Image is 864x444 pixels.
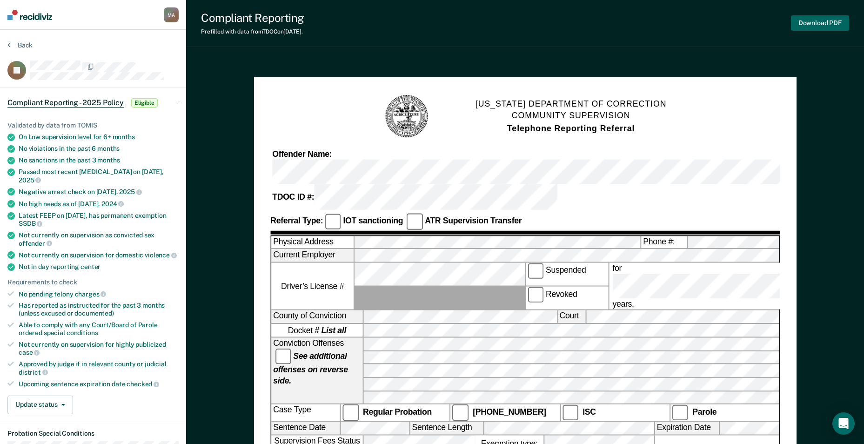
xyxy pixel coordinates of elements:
span: conditions [67,329,98,336]
span: violence [145,251,177,259]
span: center [80,263,100,270]
div: Prefilled with data from TDOC on [DATE] . [201,28,304,35]
div: No high needs as of [DATE], [19,200,179,208]
dt: Probation Special Conditions [7,430,179,437]
h1: [US_STATE] DEPARTMENT OF CORRECTION COMMUNITY SUPERVISION [476,98,667,135]
label: Revoked [526,287,608,310]
div: Passed most recent [MEDICAL_DATA] on [DATE], [19,168,179,184]
button: MA [164,7,179,22]
div: No pending felony [19,290,179,298]
div: Not in day reporting [19,263,179,271]
input: ATR Supervision Transfer [407,214,423,230]
input: Suspended [528,263,544,279]
div: Open Intercom Messenger [832,412,855,435]
input: ISC [562,404,578,421]
div: Case Type [271,404,340,421]
label: Sentence Date [271,422,340,434]
strong: IOT sanctioning [343,216,403,226]
span: case [19,349,40,356]
div: Not currently on supervision as convicted sex [19,231,179,247]
div: Not currently on supervision for highly publicized [19,341,179,357]
input: for years. [612,274,855,299]
img: TN Seal [384,94,429,140]
label: Sentence Length [410,422,483,434]
strong: ATR Supervision Transfer [425,216,522,226]
strong: [PHONE_NUMBER] [473,408,546,417]
div: Validated by data from TOMIS [7,121,179,129]
div: Not currently on supervision for domestic [19,251,179,259]
div: Has reported as instructed for the past 3 months (unless excused or [19,302,179,317]
div: No violations in the past 6 [19,145,179,153]
span: district [19,369,48,376]
strong: ISC [583,408,596,417]
label: Driver’s License # [271,263,354,310]
strong: Offender Name: [272,149,332,159]
span: Docket # [288,325,346,336]
label: County of Conviction [271,311,362,323]
span: SSDB [19,220,42,227]
span: 2024 [101,200,124,208]
div: Conviction Offenses [271,337,362,404]
span: charges [75,290,107,298]
div: No sanctions in the past 3 [19,156,179,164]
div: On Low supervision level for 6+ [19,133,179,141]
strong: Regular Probation [363,408,432,417]
strong: TDOC ID #: [272,193,314,202]
div: M A [164,7,179,22]
span: months [97,145,120,152]
input: See additional offenses on reverse side. [275,349,291,365]
div: Latest FEEP on [DATE], has permanent exemption [19,212,179,228]
label: Phone #: [641,236,687,249]
strong: Telephone Reporting Referral [507,124,635,133]
button: Update status [7,396,73,414]
div: Requirements to check [7,278,179,286]
div: Upcoming sentence expiration date [19,380,179,388]
strong: Parole [692,408,717,417]
input: Parole [672,404,688,421]
input: IOT sanctioning [325,214,341,230]
label: Physical Address [271,236,354,249]
img: Recidiviz [7,10,52,20]
span: Compliant Reporting - 2025 Policy [7,98,124,108]
span: checked [127,380,159,388]
strong: Referral Type: [270,216,323,226]
strong: See additional offenses on reverse side. [273,351,348,386]
label: Expiration Date [655,422,718,434]
span: 2025 [19,176,41,184]
div: Able to comply with any Court/Board of Parole ordered special [19,321,179,337]
input: [PHONE_NUMBER] [452,404,469,421]
span: 2025 [119,188,141,195]
span: offender [19,240,52,247]
input: Revoked [528,287,544,303]
span: months [97,156,120,164]
div: Negative arrest check on [DATE], [19,188,179,196]
span: documented) [74,309,114,317]
strong: List all [321,326,346,335]
div: Compliant Reporting [201,11,304,25]
label: for years. [610,263,857,310]
button: Back [7,41,33,49]
input: Regular Probation [342,404,359,421]
label: Current Employer [271,249,354,262]
button: Download PDF [791,15,849,31]
div: Approved by judge if in relevant county or judicial [19,360,179,376]
span: Eligible [131,98,158,108]
label: Court [557,311,585,323]
label: Suspended [526,263,608,286]
span: months [113,133,135,141]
